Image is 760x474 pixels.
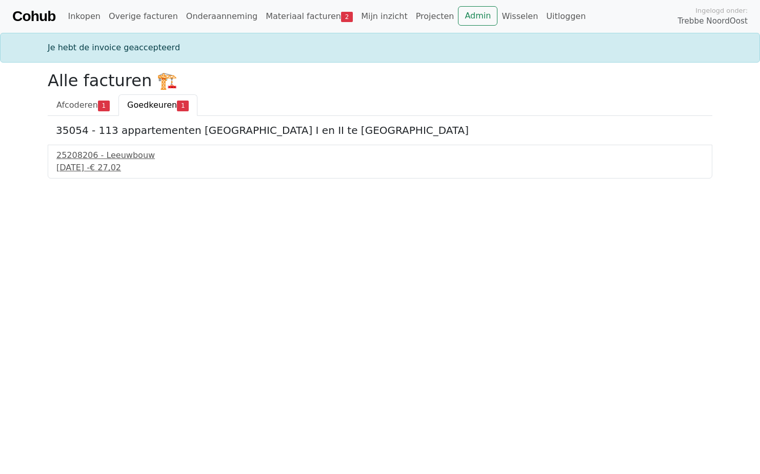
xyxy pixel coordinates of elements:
a: Projecten [412,6,458,27]
h5: 35054 - 113 appartementen [GEOGRAPHIC_DATA] I en II te [GEOGRAPHIC_DATA] [56,124,704,136]
h2: Alle facturen 🏗️ [48,71,712,90]
a: Afcoderen1 [48,94,118,116]
a: Cohub [12,4,55,29]
a: Onderaanneming [182,6,262,27]
span: 2 [341,12,353,22]
div: 25208206 - Leeuwbouw [56,149,704,162]
a: Uitloggen [542,6,590,27]
span: Ingelogd onder: [695,6,748,15]
a: Mijn inzicht [357,6,412,27]
span: 1 [98,101,110,111]
a: Inkopen [64,6,104,27]
div: Je hebt de invoice geaccepteerd [42,42,718,54]
a: Materiaal facturen2 [262,6,357,27]
a: 25208206 - Leeuwbouw[DATE] -€ 27,02 [56,149,704,174]
a: Overige facturen [105,6,182,27]
div: [DATE] - [56,162,704,174]
a: Goedkeuren1 [118,94,197,116]
span: Trebbe NoordOost [678,15,748,27]
span: Goedkeuren [127,100,177,110]
span: € 27,02 [90,163,121,172]
span: 1 [177,101,189,111]
span: Afcoderen [56,100,98,110]
a: Wisselen [497,6,542,27]
a: Admin [458,6,497,26]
